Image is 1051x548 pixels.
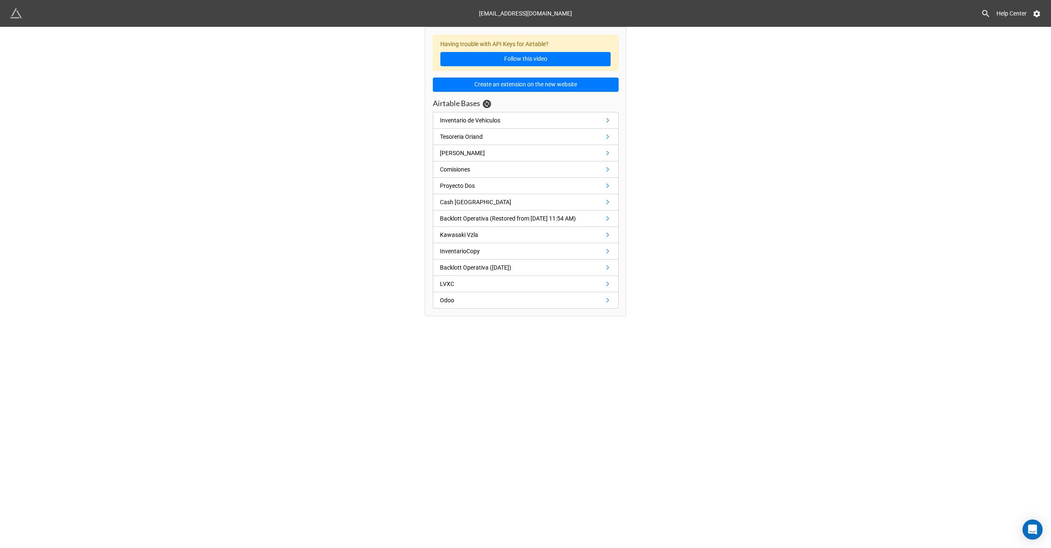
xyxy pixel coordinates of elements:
h3: Airtable Bases [433,99,480,108]
div: Odoo [440,296,454,305]
div: InventarioCopy [440,247,480,256]
div: Tesoreria Oriand [440,132,483,141]
div: Kawasaki Vzla [440,230,478,239]
a: Comisiones [433,161,619,178]
div: Comisiones [440,165,470,174]
a: Cash [GEOGRAPHIC_DATA] [433,194,619,210]
a: InventarioCopy [433,243,619,260]
div: Cash [GEOGRAPHIC_DATA] [440,197,511,207]
div: Open Intercom Messenger [1022,519,1043,540]
a: Proyecto Dos [433,178,619,194]
a: LVXC [433,276,619,292]
a: Backlott Operativa (Restored from [DATE] 11:54 AM) [433,210,619,227]
button: Create an extension on the new website [433,78,619,92]
a: Sync Base Structure [483,100,491,108]
a: Follow this video [440,52,611,66]
a: Tesoreria Oriand [433,129,619,145]
img: miniextensions-icon.73ae0678.png [10,8,22,19]
a: Help Center [991,6,1033,21]
div: Having trouble with API Keys for Airtable? [433,35,619,71]
a: Backlott Operativa ([DATE]) [433,260,619,276]
div: [PERSON_NAME] [440,148,485,158]
div: Backlott Operativa ([DATE]) [440,263,511,272]
a: [PERSON_NAME] [433,145,619,161]
a: Kawasaki Vzla [433,227,619,243]
div: Proyecto Dos [440,181,475,190]
div: Backlott Operativa (Restored from [DATE] 11:54 AM) [440,214,576,223]
a: Odoo [433,292,619,309]
a: Inventario de Vehiculos [433,112,619,129]
div: LVXC [440,279,454,288]
div: Inventario de Vehiculos [440,116,500,125]
div: [EMAIL_ADDRESS][DOMAIN_NAME] [479,6,572,21]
